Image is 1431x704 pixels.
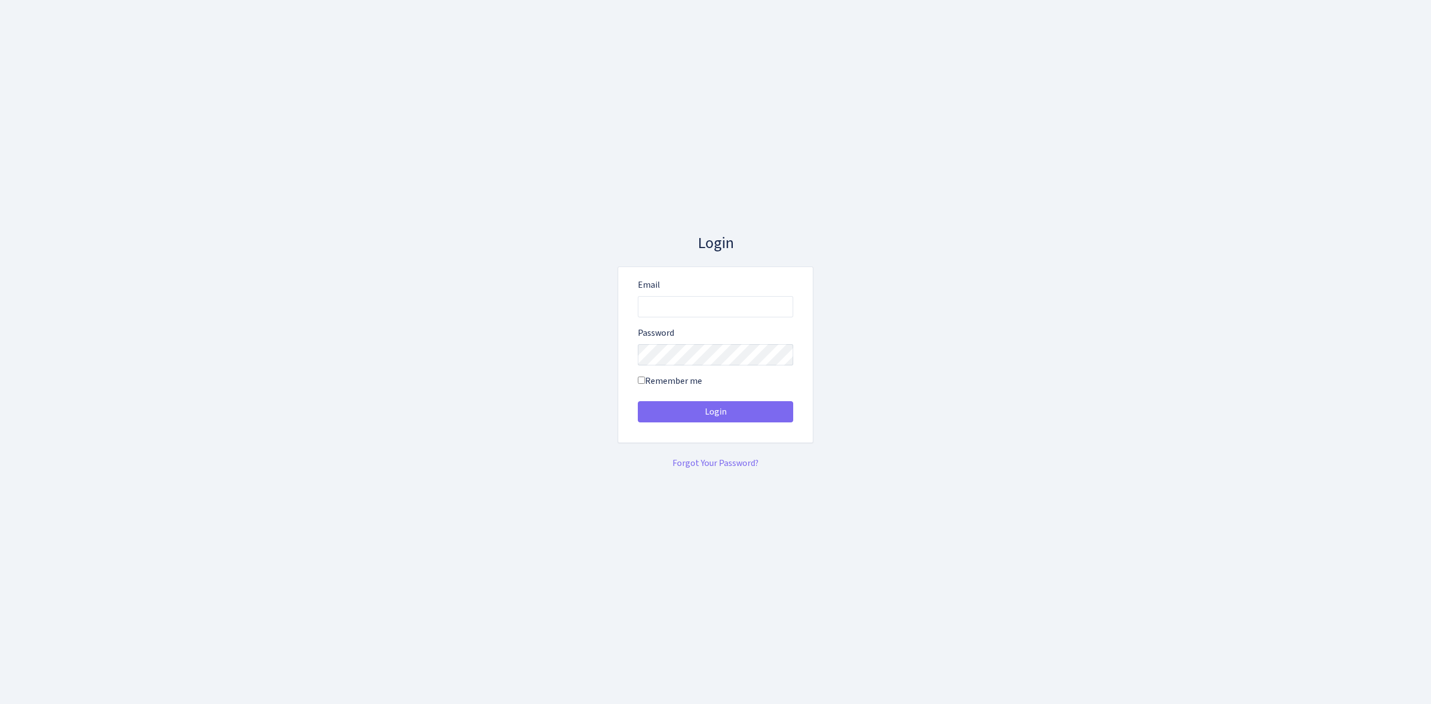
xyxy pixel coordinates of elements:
[638,326,674,340] label: Password
[638,278,660,292] label: Email
[638,401,793,422] button: Login
[638,374,702,388] label: Remember me
[672,457,759,469] a: Forgot Your Password?
[638,377,645,384] input: Remember me
[618,234,813,253] h3: Login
